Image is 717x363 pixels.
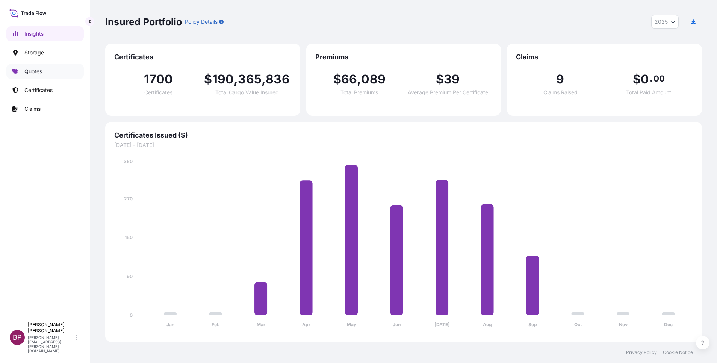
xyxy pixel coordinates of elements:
[114,141,693,149] span: [DATE] - [DATE]
[6,45,84,60] a: Storage
[24,68,42,75] p: Quotes
[130,312,133,318] tspan: 0
[315,53,492,62] span: Premiums
[24,86,53,94] p: Certificates
[436,73,444,85] span: $
[650,76,652,82] span: .
[234,73,238,85] span: ,
[6,26,84,41] a: Insights
[361,73,386,85] span: 089
[24,30,44,38] p: Insights
[655,18,668,26] span: 2025
[641,73,649,85] span: 0
[626,90,671,95] span: Total Paid Amount
[125,234,133,240] tspan: 180
[105,16,182,28] p: Insured Portfolio
[6,64,84,79] a: Quotes
[393,322,401,327] tspan: Jun
[114,131,693,140] span: Certificates Issued ($)
[124,159,133,164] tspan: 360
[24,105,41,113] p: Claims
[444,73,460,85] span: 39
[212,73,234,85] span: 190
[28,335,74,353] p: [PERSON_NAME][EMAIL_ADDRESS][PERSON_NAME][DOMAIN_NAME]
[302,322,310,327] tspan: Apr
[212,322,220,327] tspan: Feb
[434,322,450,327] tspan: [DATE]
[28,322,74,334] p: [PERSON_NAME] [PERSON_NAME]
[664,322,673,327] tspan: Dec
[24,49,44,56] p: Storage
[114,53,291,62] span: Certificates
[347,322,357,327] tspan: May
[574,322,582,327] tspan: Oct
[651,15,679,29] button: Year Selector
[238,73,262,85] span: 365
[556,73,564,85] span: 9
[483,322,492,327] tspan: Aug
[124,196,133,201] tspan: 270
[166,322,174,327] tspan: Jan
[340,90,378,95] span: Total Premiums
[408,90,488,95] span: Average Premium Per Certificate
[633,73,641,85] span: $
[516,53,693,62] span: Claims
[266,73,290,85] span: 836
[653,76,665,82] span: 00
[257,322,265,327] tspan: Mar
[6,101,84,116] a: Claims
[626,349,657,355] a: Privacy Policy
[13,334,22,341] span: BP
[663,349,693,355] a: Cookie Notice
[215,90,279,95] span: Total Cargo Value Insured
[528,322,537,327] tspan: Sep
[341,73,357,85] span: 66
[127,274,133,279] tspan: 90
[262,73,266,85] span: ,
[6,83,84,98] a: Certificates
[204,73,212,85] span: $
[357,73,361,85] span: ,
[333,73,341,85] span: $
[185,18,218,26] p: Policy Details
[619,322,628,327] tspan: Nov
[543,90,578,95] span: Claims Raised
[144,90,172,95] span: Certificates
[144,73,173,85] span: 1700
